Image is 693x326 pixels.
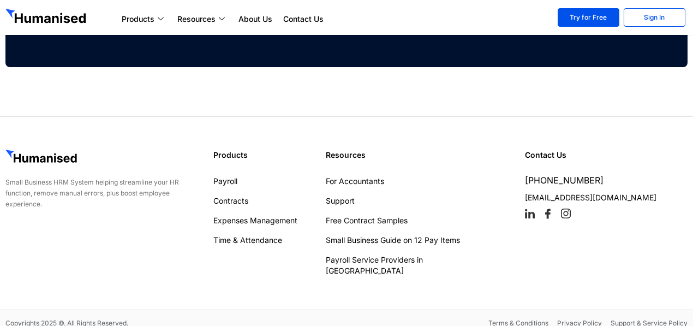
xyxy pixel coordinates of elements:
a: Payroll [213,176,315,187]
a: Resources [172,13,233,26]
img: GetHumanised Logo [5,150,79,165]
h4: Products [213,150,315,161]
a: For Accountants [326,176,495,187]
a: Sign In [624,8,685,27]
div: Small Business HRM System helping streamline your HR function, remove manual errors, plus boost e... [5,177,202,210]
a: Small Business Guide on 12 Pay Items [326,235,495,246]
h4: Contact Us [525,150,688,161]
a: Payroll Service Providers in [GEOGRAPHIC_DATA] [326,254,495,276]
a: About Us [233,13,278,26]
a: [PHONE_NUMBER] [525,175,604,186]
a: Free Contract Samples [326,215,495,226]
a: Expenses Management [213,215,315,226]
a: Products [116,13,172,26]
img: GetHumanised Logo [5,9,88,26]
a: Try for Free [558,8,619,27]
a: [EMAIL_ADDRESS][DOMAIN_NAME] [525,193,656,202]
h4: Resources [326,150,515,161]
a: Support [326,195,495,206]
a: Contracts [213,195,315,206]
a: Time & Attendance [213,235,315,246]
a: Contact Us [278,13,329,26]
